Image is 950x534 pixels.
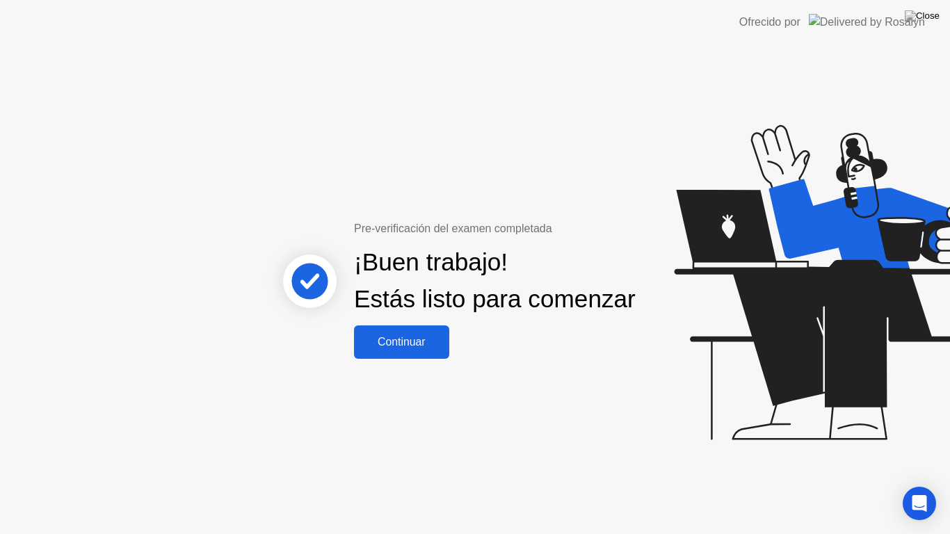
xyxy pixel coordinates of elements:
[809,14,925,30] img: Delivered by Rosalyn
[358,336,445,348] div: Continuar
[903,487,936,520] div: Open Intercom Messenger
[905,10,940,22] img: Close
[354,220,641,237] div: Pre-verificación del examen completada
[354,325,449,359] button: Continuar
[354,244,636,318] div: ¡Buen trabajo! Estás listo para comenzar
[739,14,800,31] div: Ofrecido por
